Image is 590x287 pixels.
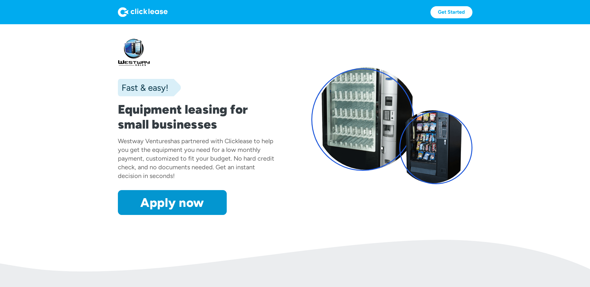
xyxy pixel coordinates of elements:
a: Get Started [430,6,472,18]
h1: Equipment leasing for small businesses [118,102,279,132]
div: has partnered with Clicklease to help you get the equipment you need for a low monthly payment, c... [118,137,274,180]
div: Westway Ventures [118,137,170,145]
div: Fast & easy! [118,81,168,94]
img: Logo [118,7,168,17]
a: Apply now [118,190,227,215]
